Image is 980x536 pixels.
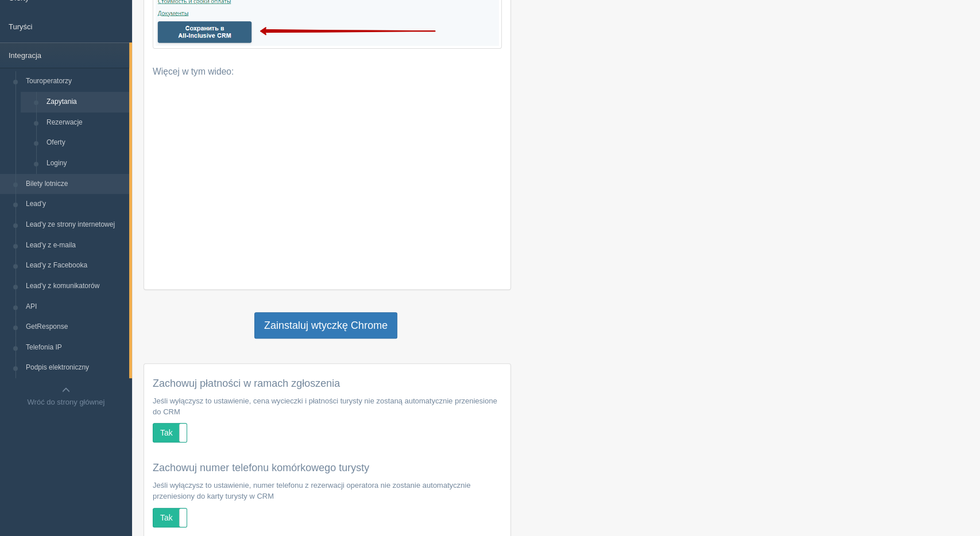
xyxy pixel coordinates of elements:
[21,297,129,317] a: API
[153,65,502,79] p: Więcej w tym wideo:
[21,317,129,337] a: GetResponse
[153,508,187,527] label: Tak
[21,71,129,92] a: Touroperatorzy
[21,194,129,215] a: Lead'y
[41,133,129,153] a: Oferty
[41,153,129,174] a: Loginy
[21,255,129,276] a: Lead'y z Facebooka
[153,378,502,390] h4: Zachowuj płatności w ramach zgłoszenia
[153,480,502,502] p: Jeśli wyłączysz to ustawienie, numer telefonu z rezerwacji operatora nie zostanie automatycznie p...
[153,424,187,442] label: Tak
[21,358,129,378] a: Podpis elektroniczny
[21,235,129,256] a: Lead'y z e-maila
[41,92,129,112] a: Zapytania
[21,174,129,195] a: Bilety lotnicze
[21,337,129,358] a: Telefonia IP
[21,215,129,235] a: Lead'y ze strony internetowej
[41,112,129,133] a: Rezerwacje
[21,276,129,297] a: Lead'y z komunikatorów
[153,395,502,417] p: Jeśli wyłączysz to ustawienie, cena wycieczki i płatności turysty nie zostaną automatycznie przen...
[254,312,397,339] a: Zainstaluj wtyczkę Chrome
[153,463,502,474] h4: Zachowuj numer telefonu komórkowego turysty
